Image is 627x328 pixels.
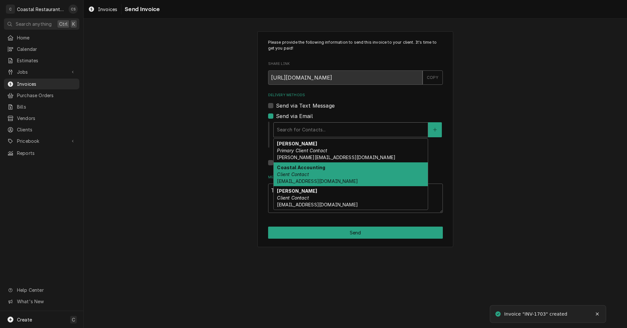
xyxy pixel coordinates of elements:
svg: Create New Contact [433,127,437,132]
span: Create [17,317,32,322]
strong: [PERSON_NAME] [277,188,317,194]
label: Delivery Methods [268,93,443,98]
span: Help Center [17,287,75,293]
span: Clients [17,126,76,133]
span: Search anything [16,21,52,27]
span: [EMAIL_ADDRESS][DOMAIN_NAME] [277,202,358,207]
label: Message to Client [268,175,443,180]
span: Bills [17,103,76,110]
label: Send via Email [276,112,313,120]
span: Reports [17,150,76,157]
span: Invoices [17,81,76,87]
a: Reports [4,148,79,158]
span: Jobs [17,68,66,75]
button: Search anythingCtrlK [4,18,79,30]
span: Purchase Orders [17,92,76,99]
div: CS [69,5,78,14]
div: C [6,5,15,14]
span: C [72,316,75,323]
button: Create New Contact [428,122,442,137]
span: Home [17,34,76,41]
span: Invoices [98,6,117,13]
button: COPY [423,70,443,85]
button: Send [268,227,443,239]
a: Invoices [86,4,120,15]
a: Invoices [4,79,79,89]
span: [PERSON_NAME][EMAIL_ADDRESS][DOMAIN_NAME] [277,155,395,160]
span: [EMAIL_ADDRESS][DOMAIN_NAME] [277,178,358,184]
span: Estimates [17,57,76,64]
div: Delivery Methods [268,93,443,167]
span: Vendors [17,115,76,122]
a: Vendors [4,113,79,124]
a: Purchase Orders [4,90,79,101]
a: Go to Pricebook [4,136,79,146]
a: Go to Jobs [4,67,79,77]
div: Chris Sockriter's Avatar [69,5,78,14]
em: Primary Client Contact [277,148,327,153]
div: Button Group [268,227,443,239]
span: K [72,21,75,27]
label: Share Link [268,61,443,67]
a: Estimates [4,55,79,66]
div: Button Group Row [268,227,443,239]
span: What's New [17,298,75,305]
div: Share Link [268,61,443,84]
p: Please provide the following information to send this invoice to your client. It's time to get yo... [268,39,443,52]
textarea: Thank you for your business! [268,184,443,213]
strong: Coastal Accounting [277,165,325,170]
em: Client Contact [277,195,309,201]
label: Send via Text Message [276,102,335,110]
div: Message to Client [268,175,443,213]
a: Bills [4,101,79,112]
span: Send Invoice [123,5,160,14]
div: Invoice Send [257,31,453,247]
span: Pricebook [17,138,66,144]
em: Client Contact [277,171,309,177]
a: Calendar [4,44,79,54]
div: Invoice "INV-1703" created [504,311,568,318]
a: Clients [4,124,79,135]
div: Coastal Restaurant Repair [17,6,65,13]
a: Go to What's New [4,296,79,307]
span: Calendar [17,46,76,52]
div: Invoice Send Form [268,39,443,213]
strong: [PERSON_NAME] [277,141,317,146]
a: Home [4,32,79,43]
span: Ctrl [59,21,68,27]
a: Go to Help Center [4,285,79,295]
